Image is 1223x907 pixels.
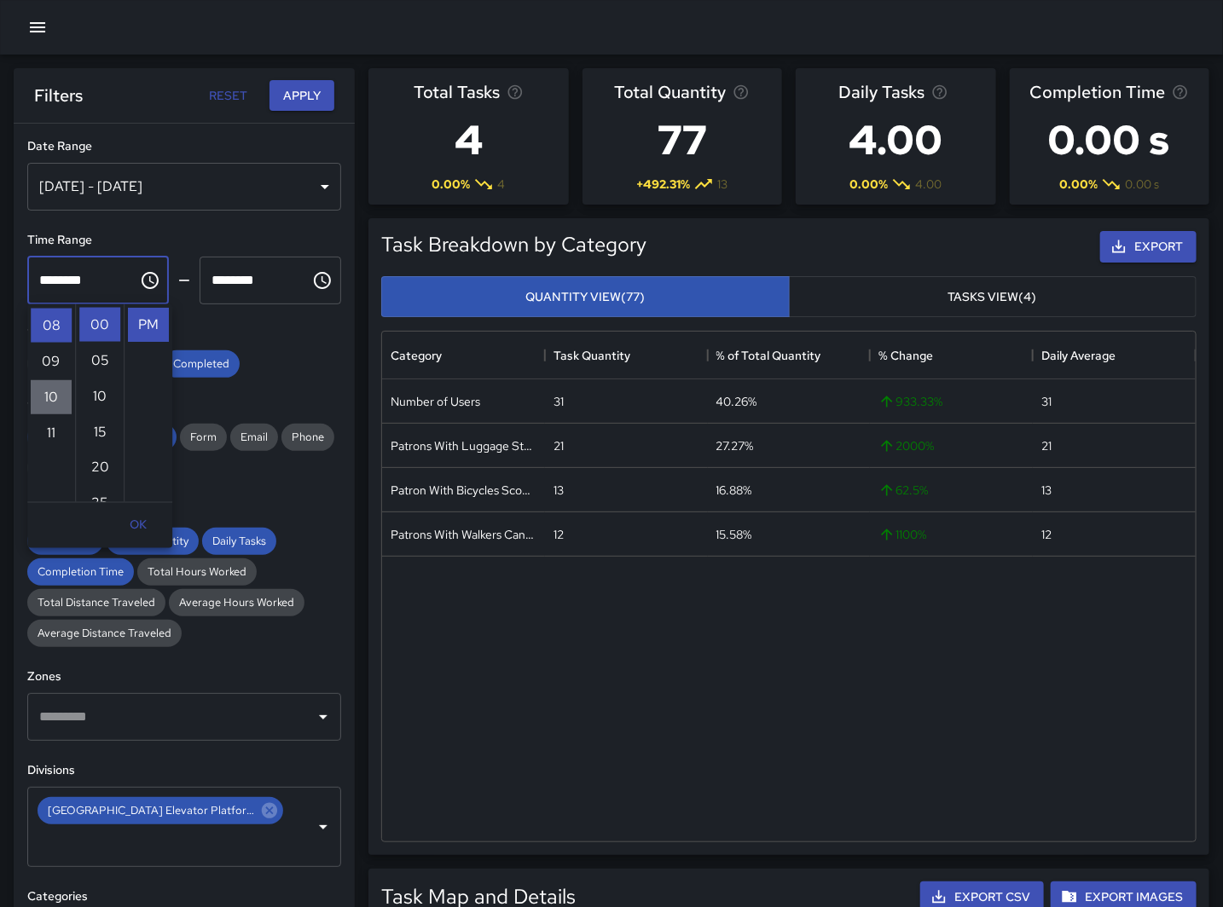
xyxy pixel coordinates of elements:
div: Completed [163,350,240,378]
span: 4 [497,176,505,193]
div: 21 [1041,437,1052,454]
div: Total Hours Worked [137,558,257,586]
svg: Average time taken to complete tasks in the selected period, compared to the previous period. [1172,84,1189,101]
span: [GEOGRAPHIC_DATA] Elevator Platform [38,800,265,820]
div: [DATE] - [DATE] [27,163,341,211]
span: Total Quantity [614,78,726,106]
span: Total Hours Worked [137,564,257,579]
li: 25 minutes [79,487,120,521]
div: 31 [554,393,564,410]
div: 16.88% [716,482,752,499]
div: Completion Time [27,558,134,586]
span: Daily Tasks [202,534,276,548]
h6: Task Source [27,398,341,417]
div: 27.27% [716,437,754,454]
li: 8 hours [31,309,72,343]
span: Average Hours Worked [169,595,304,609]
button: Tasks View(4) [789,276,1197,318]
span: Daily Tasks [838,78,924,106]
span: Phone [281,430,334,444]
span: Completed [163,356,240,371]
h6: Task Status [27,325,341,344]
ul: Select minutes [75,304,124,502]
h3: 77 [614,106,750,174]
span: Total Distance Traveled [27,595,165,609]
h6: Time Range [27,231,341,250]
span: 13 [717,176,727,193]
div: Patrons With Walkers Canes Wheelchair [391,526,536,543]
div: 21 [554,437,564,454]
li: 7 hours [31,273,72,307]
li: 10 minutes [79,379,120,413]
li: 20 minutes [79,451,120,485]
span: Form [180,430,227,444]
h6: Divisions [27,761,341,780]
li: 11 hours [31,416,72,450]
span: 0.00 % [432,176,470,193]
h3: 0.00 s [1029,106,1189,174]
div: Phone [281,424,334,451]
div: Task Quantity [554,332,630,379]
span: Average Distance Traveled [27,626,182,640]
li: 5 minutes [79,344,120,378]
span: 0.00 % [1059,176,1098,193]
div: 13 [554,482,564,499]
svg: Total number of tasks in the selected period, compared to the previous period. [507,84,524,101]
h5: Task Breakdown by Category [381,231,646,258]
li: 9 hours [31,344,72,378]
ul: Select meridiem [124,304,172,502]
div: 15.58% [716,526,752,543]
button: Apply [270,80,334,112]
span: 0.00 % [849,176,888,193]
button: Export [1100,231,1197,263]
h6: Date Range [27,137,341,156]
button: OK [111,510,165,541]
div: Form [180,424,227,451]
li: 0 minutes [79,308,120,342]
span: + 492.31 % [636,176,690,193]
span: Email [230,430,278,444]
div: Patrons With Luggage Stroller Carts Wagons [391,437,536,454]
div: Daily Tasks [202,528,276,555]
div: Average Hours Worked [169,589,304,616]
div: % of Total Quantity [716,332,821,379]
span: 933.33 % [878,393,942,410]
button: Open [311,815,335,839]
div: % of Total Quantity [708,332,871,379]
h6: Categories [27,887,341,906]
div: Category [391,332,442,379]
li: 15 minutes [79,415,120,449]
li: PM [128,308,169,342]
div: Average Distance Traveled [27,620,182,647]
h3: 4.00 [838,106,953,174]
div: % Change [878,332,933,379]
span: 0.00 s [1125,176,1159,193]
button: Open [311,705,335,729]
div: Daily Average [1033,332,1196,379]
h3: 4 [414,106,524,174]
button: Reset [201,80,256,112]
svg: Average number of tasks per day in the selected period, compared to the previous period. [931,84,948,101]
li: AM [128,272,169,306]
li: 10 hours [31,380,72,414]
button: Quantity View(77) [381,276,790,318]
div: % Change [870,332,1033,379]
div: Category [382,332,545,379]
div: Email [230,424,278,451]
div: [GEOGRAPHIC_DATA] Elevator Platform [38,797,283,824]
div: 12 [1041,526,1052,543]
h6: Zones [27,667,341,686]
span: 4.00 [915,176,942,193]
button: Choose time, selected time is 8:00 PM [133,263,167,298]
div: Task Quantity [545,332,708,379]
span: 2000 % [878,437,934,454]
span: Completion Time [27,564,134,579]
ul: Select hours [27,304,75,502]
h6: Metrics [27,502,341,521]
span: Total Tasks [414,78,500,106]
div: 31 [1041,393,1052,410]
div: Total Distance Traveled [27,589,165,616]
button: Choose time, selected time is 9:00 PM [305,263,339,298]
div: 40.26% [716,393,757,410]
div: Patron With Bicycles Scooters Electric Scooters [391,482,536,499]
